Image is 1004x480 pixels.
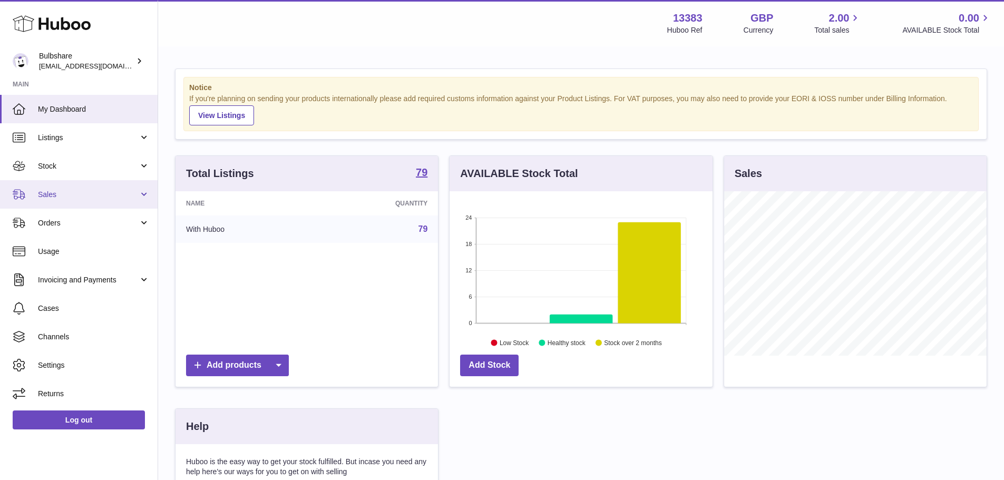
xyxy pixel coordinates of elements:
a: Log out [13,410,145,429]
div: Huboo Ref [667,25,703,35]
a: 0.00 AVAILABLE Stock Total [902,11,991,35]
span: Total sales [814,25,861,35]
a: 79 [418,224,428,233]
p: Huboo is the easy way to get your stock fulfilled. But incase you need any help here's our ways f... [186,457,427,477]
span: 0.00 [959,11,979,25]
text: Low Stock [500,339,529,346]
strong: 13383 [673,11,703,25]
span: Settings [38,360,150,370]
span: Cases [38,303,150,314]
div: Currency [744,25,774,35]
div: If you're planning on sending your products internationally please add required customs informati... [189,94,973,125]
text: 6 [469,293,472,300]
strong: 79 [416,167,427,178]
span: AVAILABLE Stock Total [902,25,991,35]
text: 0 [469,320,472,326]
img: rimmellive@bulbshare.com [13,53,28,69]
text: 18 [466,241,472,247]
strong: Notice [189,83,973,93]
div: Bulbshare [39,51,134,71]
td: With Huboo [176,215,314,243]
strong: GBP [750,11,773,25]
a: Add Stock [460,355,519,376]
text: Stock over 2 months [605,339,662,346]
h3: Sales [735,166,762,181]
th: Name [176,191,314,215]
span: My Dashboard [38,104,150,114]
a: View Listings [189,105,254,125]
span: Returns [38,389,150,399]
span: [EMAIL_ADDRESS][DOMAIN_NAME] [39,62,155,70]
span: 2.00 [829,11,850,25]
span: Usage [38,247,150,257]
h3: AVAILABLE Stock Total [460,166,578,181]
span: Stock [38,161,139,171]
text: 24 [466,214,472,221]
th: Quantity [314,191,438,215]
span: Channels [38,332,150,342]
span: Invoicing and Payments [38,275,139,285]
span: Listings [38,133,139,143]
text: Healthy stock [548,339,586,346]
h3: Total Listings [186,166,254,181]
text: 12 [466,267,472,273]
a: 2.00 Total sales [814,11,861,35]
span: Sales [38,190,139,200]
a: 79 [416,167,427,180]
a: Add products [186,355,289,376]
span: Orders [38,218,139,228]
h3: Help [186,419,209,434]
